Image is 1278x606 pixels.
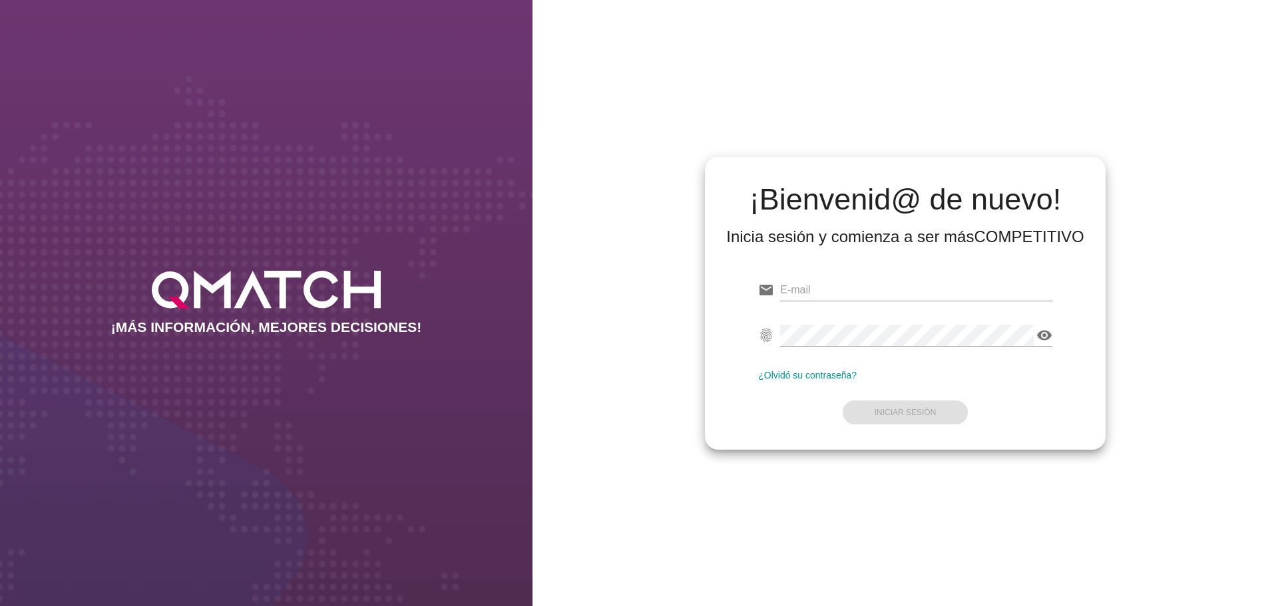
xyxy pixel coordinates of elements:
[758,282,774,298] i: email
[780,279,1052,301] input: E-mail
[758,370,857,380] a: ¿Olvidó su contraseña?
[1036,327,1052,343] i: visibility
[758,327,774,343] i: fingerprint
[726,184,1084,216] h2: ¡Bienvenid@ de nuevo!
[974,227,1084,245] strong: COMPETITIVO
[111,319,422,335] h2: ¡MÁS INFORMACIÓN, MEJORES DECISIONES!
[726,226,1084,247] div: Inicia sesión y comienza a ser más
